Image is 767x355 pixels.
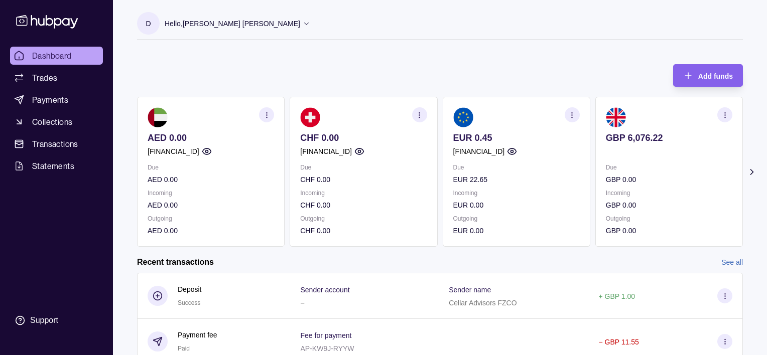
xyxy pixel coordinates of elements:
[606,188,732,199] p: Incoming
[32,94,68,106] span: Payments
[30,315,58,326] div: Support
[10,91,103,109] a: Payments
[300,146,352,157] p: [FINANCIAL_ID]
[453,200,580,211] p: EUR 0.00
[32,138,78,150] span: Transactions
[698,72,733,80] span: Add funds
[300,132,427,143] p: CHF 0.00
[300,188,427,199] p: Incoming
[449,299,517,307] p: Cellar Advisors FZCO
[301,331,352,339] p: Fee for payment
[606,225,732,236] p: GBP 0.00
[300,174,427,185] p: CHF 0.00
[10,47,103,65] a: Dashboard
[10,113,103,131] a: Collections
[148,188,274,199] p: Incoming
[148,200,274,211] p: AED 0.00
[178,329,217,340] p: Payment fee
[453,162,580,173] p: Due
[453,146,505,157] p: [FINANCIAL_ID]
[10,135,103,153] a: Transactions
[606,107,626,127] img: gb
[148,107,168,127] img: ae
[32,116,72,128] span: Collections
[300,162,427,173] p: Due
[598,338,638,346] p: − GBP 11.55
[300,225,427,236] p: CHF 0.00
[10,310,103,331] a: Support
[453,188,580,199] p: Incoming
[165,18,300,29] p: Hello, [PERSON_NAME] [PERSON_NAME]
[301,299,305,307] p: –
[301,344,354,352] p: AP-KW9J-RYYW
[148,225,274,236] p: AED 0.00
[32,72,57,84] span: Trades
[32,160,74,172] span: Statements
[721,257,743,268] a: See all
[606,132,732,143] p: GBP 6,076.22
[300,213,427,224] p: Outgoing
[146,18,151,29] p: D
[178,345,190,352] span: Paid
[453,132,580,143] p: EUR 0.45
[449,286,491,294] p: Sender name
[137,257,214,268] h2: Recent transactions
[606,162,732,173] p: Due
[148,174,274,185] p: AED 0.00
[606,213,732,224] p: Outgoing
[148,132,274,143] p: AED 0.00
[673,64,743,87] button: Add funds
[300,107,320,127] img: ch
[148,162,274,173] p: Due
[178,284,201,295] p: Deposit
[301,286,350,294] p: Sender account
[453,107,473,127] img: eu
[148,213,274,224] p: Outgoing
[300,200,427,211] p: CHF 0.00
[178,299,200,306] span: Success
[453,225,580,236] p: EUR 0.00
[598,292,635,300] p: + GBP 1.00
[453,174,580,185] p: EUR 22.65
[10,157,103,175] a: Statements
[606,200,732,211] p: GBP 0.00
[148,146,199,157] p: [FINANCIAL_ID]
[453,213,580,224] p: Outgoing
[606,174,732,185] p: GBP 0.00
[10,69,103,87] a: Trades
[32,50,72,62] span: Dashboard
